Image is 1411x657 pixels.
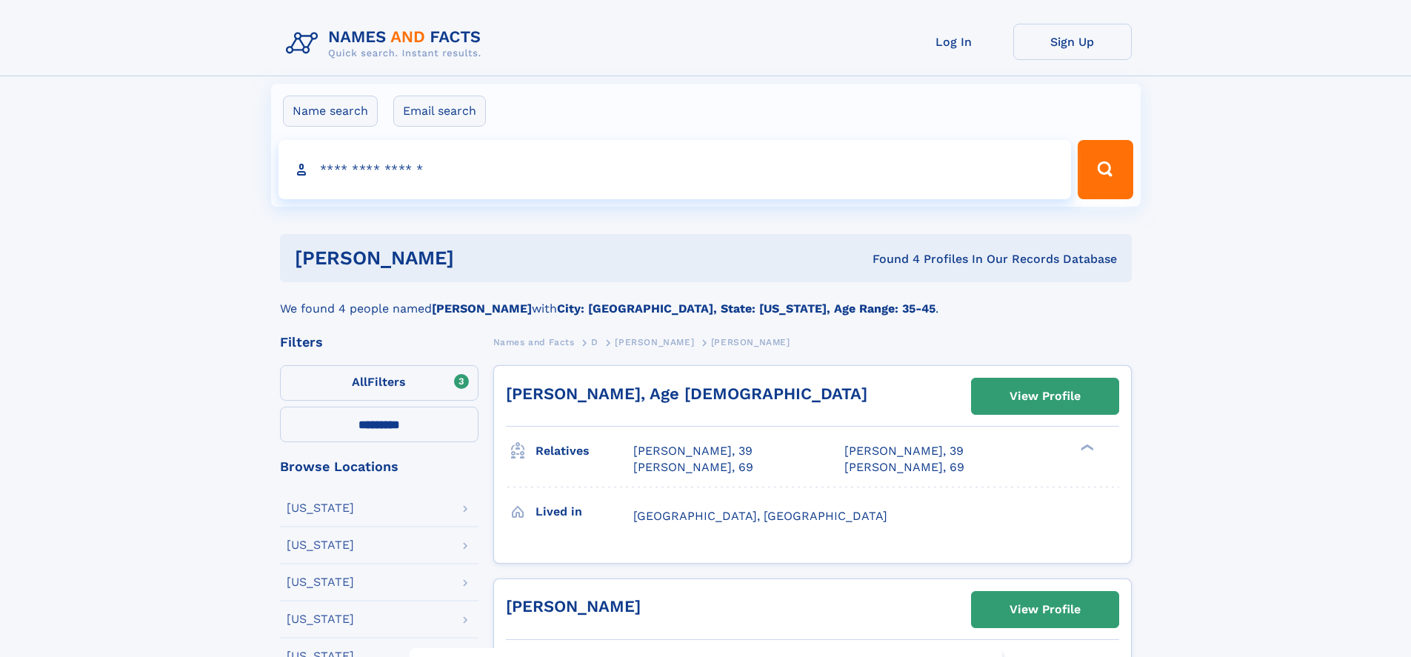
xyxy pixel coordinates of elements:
[1013,24,1132,60] a: Sign Up
[633,509,887,523] span: [GEOGRAPHIC_DATA], [GEOGRAPHIC_DATA]
[591,337,598,347] span: D
[536,438,633,464] h3: Relatives
[536,499,633,524] h3: Lived in
[352,375,367,389] span: All
[295,249,664,267] h1: [PERSON_NAME]
[844,459,964,476] a: [PERSON_NAME], 69
[506,384,867,403] a: [PERSON_NAME], Age [DEMOGRAPHIC_DATA]
[493,333,575,351] a: Names and Facts
[615,333,694,351] a: [PERSON_NAME]
[663,251,1117,267] div: Found 4 Profiles In Our Records Database
[432,301,532,316] b: [PERSON_NAME]
[287,576,354,588] div: [US_STATE]
[280,282,1132,318] div: We found 4 people named with .
[895,24,1013,60] a: Log In
[283,96,378,127] label: Name search
[287,502,354,514] div: [US_STATE]
[287,613,354,625] div: [US_STATE]
[633,459,753,476] a: [PERSON_NAME], 69
[1078,140,1133,199] button: Search Button
[280,365,478,401] label: Filters
[280,460,478,473] div: Browse Locations
[972,378,1118,414] a: View Profile
[506,597,641,616] a: [PERSON_NAME]
[280,336,478,349] div: Filters
[711,337,790,347] span: [PERSON_NAME]
[278,140,1072,199] input: search input
[972,592,1118,627] a: View Profile
[844,443,964,459] a: [PERSON_NAME], 39
[1010,379,1081,413] div: View Profile
[393,96,486,127] label: Email search
[287,539,354,551] div: [US_STATE]
[1077,443,1095,453] div: ❯
[633,443,753,459] a: [PERSON_NAME], 39
[591,333,598,351] a: D
[280,24,493,64] img: Logo Names and Facts
[1010,593,1081,627] div: View Profile
[615,337,694,347] span: [PERSON_NAME]
[557,301,935,316] b: City: [GEOGRAPHIC_DATA], State: [US_STATE], Age Range: 35-45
